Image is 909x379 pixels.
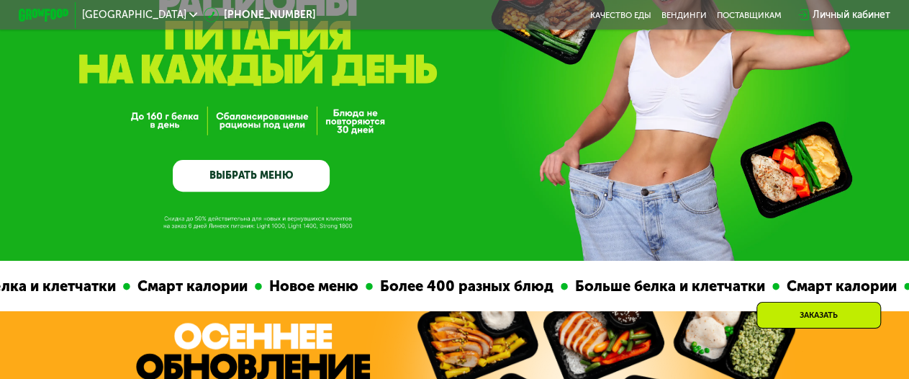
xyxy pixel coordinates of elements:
div: Заказать [756,302,881,329]
div: Смарт калории [109,275,233,298]
div: Личный кабинет [813,7,890,22]
div: Больше белка и клетчатки [546,275,751,298]
div: Смарт калории [758,275,882,298]
span: [GEOGRAPHIC_DATA] [82,10,186,20]
a: ВЫБРАТЬ МЕНЮ [173,160,330,192]
div: поставщикам [717,10,782,20]
div: Более 400 разных блюд [351,275,539,298]
a: [PHONE_NUMBER] [204,7,316,22]
a: Вендинги [661,10,707,20]
a: Качество еды [590,10,651,20]
div: Новое меню [240,275,344,298]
